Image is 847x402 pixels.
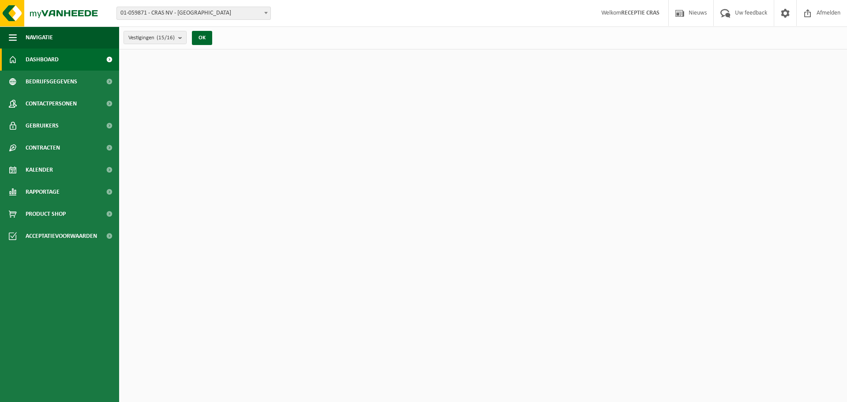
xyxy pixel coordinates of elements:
span: Vestigingen [128,31,175,45]
span: Gebruikers [26,115,59,137]
button: OK [192,31,212,45]
span: Bedrijfsgegevens [26,71,77,93]
span: Rapportage [26,181,60,203]
count: (15/16) [157,35,175,41]
button: Vestigingen(15/16) [124,31,187,44]
span: Kalender [26,159,53,181]
strong: RECEPTIE CRAS [621,10,660,16]
span: Acceptatievoorwaarden [26,225,97,247]
span: Contactpersonen [26,93,77,115]
span: Contracten [26,137,60,159]
span: Navigatie [26,26,53,49]
span: 01-059871 - CRAS NV - WAREGEM [117,7,270,19]
span: 01-059871 - CRAS NV - WAREGEM [116,7,271,20]
span: Dashboard [26,49,59,71]
span: Product Shop [26,203,66,225]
